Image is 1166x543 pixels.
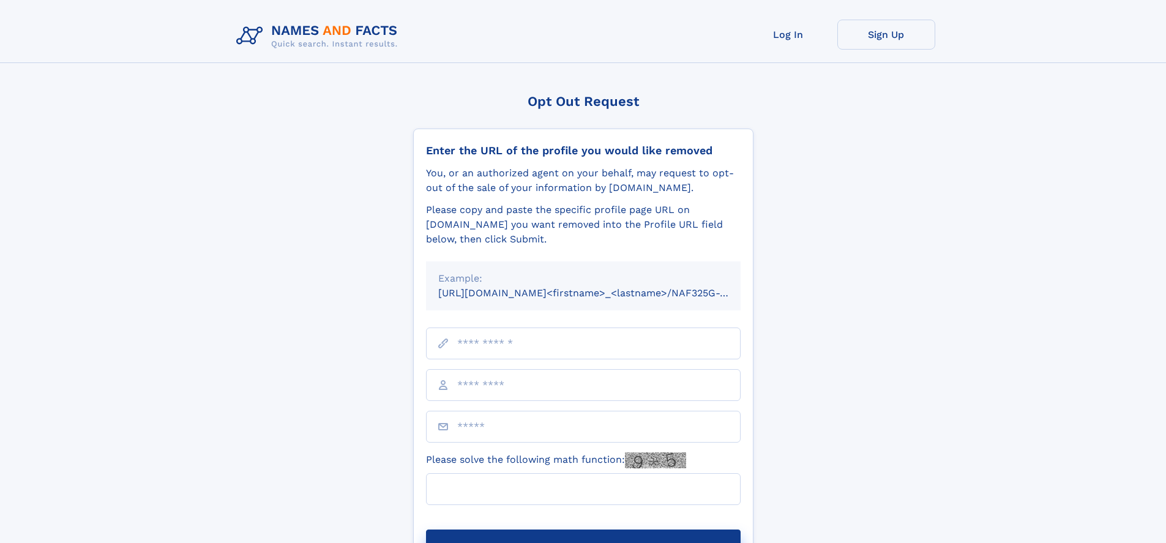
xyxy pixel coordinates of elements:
[438,287,764,299] small: [URL][DOMAIN_NAME]<firstname>_<lastname>/NAF325G-xxxxxxxx
[413,94,753,109] div: Opt Out Request
[426,144,741,157] div: Enter the URL of the profile you would like removed
[837,20,935,50] a: Sign Up
[426,452,686,468] label: Please solve the following math function:
[739,20,837,50] a: Log In
[426,166,741,195] div: You, or an authorized agent on your behalf, may request to opt-out of the sale of your informatio...
[231,20,408,53] img: Logo Names and Facts
[426,203,741,247] div: Please copy and paste the specific profile page URL on [DOMAIN_NAME] you want removed into the Pr...
[438,271,728,286] div: Example:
